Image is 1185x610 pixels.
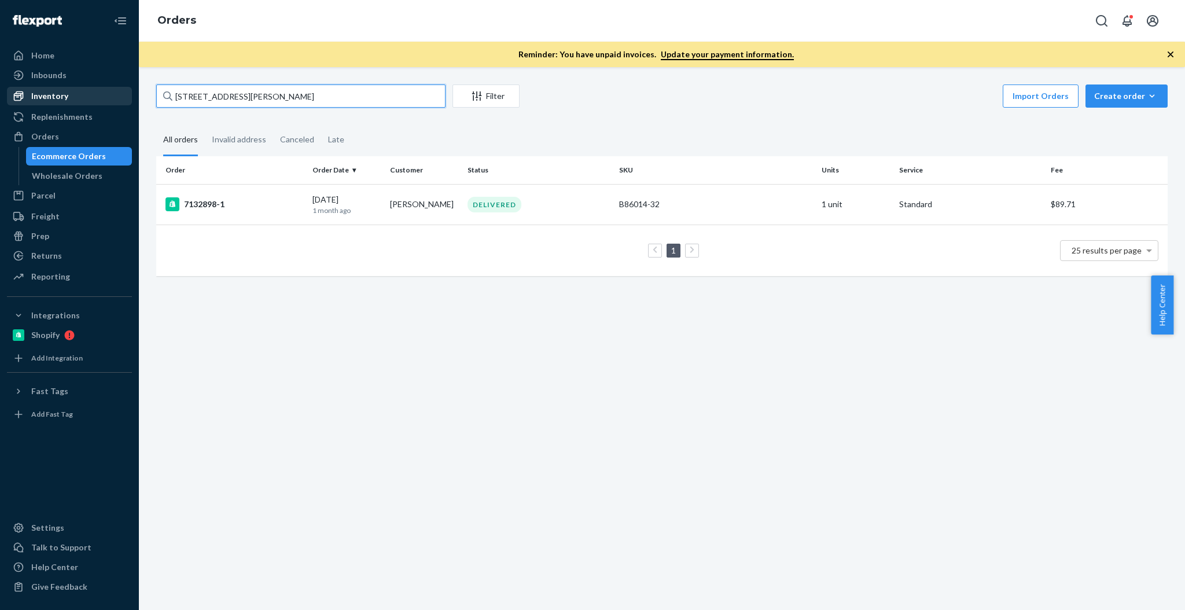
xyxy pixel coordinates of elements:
[452,84,520,108] button: Filter
[148,4,205,38] ol: breadcrumbs
[7,349,132,368] a: Add Integration
[31,542,91,553] div: Talk to Support
[7,87,132,105] a: Inventory
[1046,184,1168,225] td: $89.71
[31,131,59,142] div: Orders
[7,306,132,325] button: Integrations
[453,90,519,102] div: Filter
[661,49,794,60] a: Update your payment information.
[390,165,458,175] div: Customer
[7,326,132,344] a: Shopify
[1116,9,1139,32] button: Open notifications
[31,111,93,123] div: Replenishments
[31,353,83,363] div: Add Integration
[31,385,68,397] div: Fast Tags
[31,90,68,102] div: Inventory
[7,578,132,596] button: Give Feedback
[212,124,266,155] div: Invalid address
[31,50,54,61] div: Home
[1090,9,1113,32] button: Open Search Box
[31,329,60,341] div: Shopify
[26,147,133,166] a: Ecommerce Orders
[7,186,132,205] a: Parcel
[31,522,64,534] div: Settings
[518,49,794,60] p: Reminder: You have unpaid invoices.
[165,197,303,211] div: 7132898-1
[817,184,895,225] td: 1 unit
[669,245,678,255] a: Page 1 is your current page
[156,84,446,108] input: Search orders
[1151,275,1173,335] button: Help Center
[468,197,521,212] div: DELIVERED
[7,46,132,65] a: Home
[163,124,198,156] div: All orders
[312,205,381,215] p: 1 month ago
[157,14,196,27] a: Orders
[817,156,895,184] th: Units
[280,124,314,155] div: Canceled
[32,170,102,182] div: Wholesale Orders
[614,156,817,184] th: SKU
[308,156,385,184] th: Order Date
[899,199,1042,210] p: Standard
[7,227,132,245] a: Prep
[109,9,132,32] button: Close Navigation
[1141,9,1164,32] button: Open account menu
[385,184,463,225] td: [PERSON_NAME]
[31,211,60,222] div: Freight
[7,207,132,226] a: Freight
[328,124,344,155] div: Late
[31,561,78,573] div: Help Center
[31,69,67,81] div: Inbounds
[31,581,87,593] div: Give Feedback
[31,310,80,321] div: Integrations
[31,190,56,201] div: Parcel
[1072,245,1142,255] span: 25 results per page
[1003,84,1079,108] button: Import Orders
[31,271,70,282] div: Reporting
[13,15,62,27] img: Flexport logo
[1046,156,1168,184] th: Fee
[312,194,381,215] div: [DATE]
[1085,84,1168,108] button: Create order
[463,156,614,184] th: Status
[7,108,132,126] a: Replenishments
[31,250,62,262] div: Returns
[7,538,132,557] a: Talk to Support
[7,405,132,424] a: Add Fast Tag
[7,247,132,265] a: Returns
[31,230,49,242] div: Prep
[895,156,1046,184] th: Service
[7,519,132,537] a: Settings
[26,167,133,185] a: Wholesale Orders
[7,66,132,84] a: Inbounds
[32,150,106,162] div: Ecommerce Orders
[7,558,132,576] a: Help Center
[1094,90,1159,102] div: Create order
[7,382,132,400] button: Fast Tags
[7,267,132,286] a: Reporting
[31,409,73,419] div: Add Fast Tag
[7,127,132,146] a: Orders
[619,199,812,210] div: B86014-32
[156,156,308,184] th: Order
